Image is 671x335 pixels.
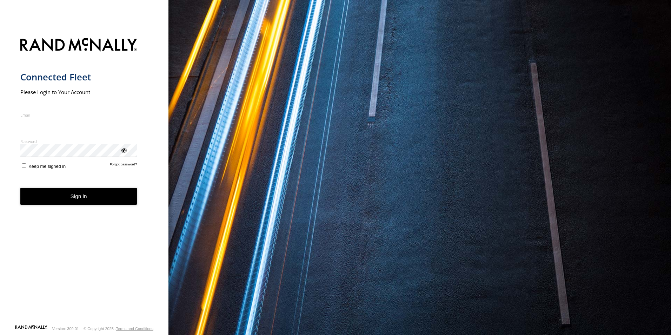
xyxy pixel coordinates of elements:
[20,139,137,144] label: Password
[84,327,153,331] div: © Copyright 2025 -
[110,162,137,169] a: Forgot password?
[116,327,153,331] a: Terms and Conditions
[22,163,26,168] input: Keep me signed in
[20,34,148,324] form: main
[20,37,137,54] img: Rand McNally
[52,327,79,331] div: Version: 309.01
[20,112,137,118] label: Email
[20,71,137,83] h1: Connected Fleet
[20,88,137,96] h2: Please Login to Your Account
[28,164,66,169] span: Keep me signed in
[20,188,137,205] button: Sign in
[15,325,47,332] a: Visit our Website
[120,146,127,153] div: ViewPassword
